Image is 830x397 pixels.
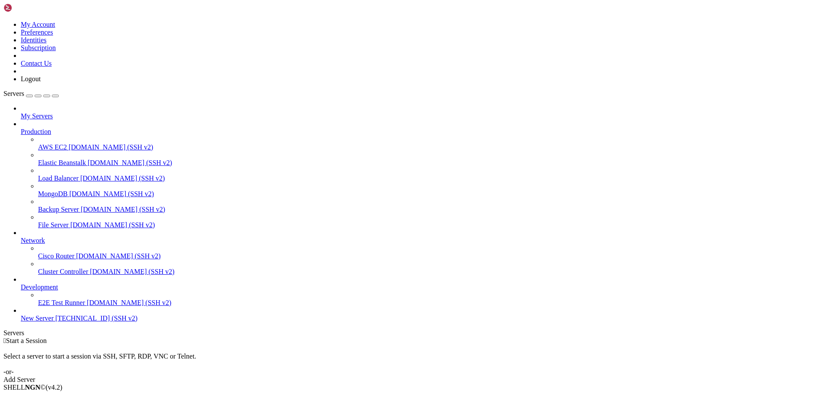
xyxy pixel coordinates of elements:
[69,190,154,197] span: [DOMAIN_NAME] (SSH v2)
[38,143,67,151] span: AWS EC2
[21,60,52,67] a: Contact Us
[38,167,827,182] li: Load Balancer [DOMAIN_NAME] (SSH v2)
[21,128,827,136] a: Production
[21,120,827,229] li: Production
[21,21,55,28] a: My Account
[3,384,62,391] span: SHELL ©
[81,206,166,213] span: [DOMAIN_NAME] (SSH v2)
[21,105,827,120] li: My Servers
[21,276,827,307] li: Development
[38,143,827,151] a: AWS EC2 [DOMAIN_NAME] (SSH v2)
[38,252,74,260] span: Cisco Router
[38,198,827,213] li: Backup Server [DOMAIN_NAME] (SSH v2)
[38,136,827,151] li: AWS EC2 [DOMAIN_NAME] (SSH v2)
[21,229,827,276] li: Network
[80,175,165,182] span: [DOMAIN_NAME] (SSH v2)
[21,112,827,120] a: My Servers
[38,175,827,182] a: Load Balancer [DOMAIN_NAME] (SSH v2)
[38,190,827,198] a: MongoDB [DOMAIN_NAME] (SSH v2)
[21,75,41,83] a: Logout
[3,329,827,337] div: Servers
[38,159,86,166] span: Elastic Beanstalk
[46,384,63,391] span: 4.2.0
[21,307,827,322] li: New Server [TECHNICAL_ID] (SSH v2)
[38,252,827,260] a: Cisco Router [DOMAIN_NAME] (SSH v2)
[3,337,6,344] span: 
[21,29,53,36] a: Preferences
[38,221,827,229] a: File Server [DOMAIN_NAME] (SSH v2)
[70,221,155,229] span: [DOMAIN_NAME] (SSH v2)
[38,175,79,182] span: Load Balancer
[21,112,53,120] span: My Servers
[38,299,827,307] a: E2E Test Runner [DOMAIN_NAME] (SSH v2)
[3,345,827,376] div: Select a server to start a session via SSH, SFTP, RDP, VNC or Telnet. -or-
[38,182,827,198] li: MongoDB [DOMAIN_NAME] (SSH v2)
[90,268,175,275] span: [DOMAIN_NAME] (SSH v2)
[87,299,172,306] span: [DOMAIN_NAME] (SSH v2)
[21,314,54,322] span: New Server
[21,36,47,44] a: Identities
[21,283,827,291] a: Development
[38,268,827,276] a: Cluster Controller [DOMAIN_NAME] (SSH v2)
[25,384,41,391] b: NGN
[3,3,53,12] img: Shellngn
[3,90,59,97] a: Servers
[38,268,88,275] span: Cluster Controller
[3,376,827,384] div: Add Server
[21,237,45,244] span: Network
[21,128,51,135] span: Production
[55,314,137,322] span: [TECHNICAL_ID] (SSH v2)
[38,291,827,307] li: E2E Test Runner [DOMAIN_NAME] (SSH v2)
[69,143,153,151] span: [DOMAIN_NAME] (SSH v2)
[38,151,827,167] li: Elastic Beanstalk [DOMAIN_NAME] (SSH v2)
[38,213,827,229] li: File Server [DOMAIN_NAME] (SSH v2)
[21,44,56,51] a: Subscription
[21,314,827,322] a: New Server [TECHNICAL_ID] (SSH v2)
[38,221,69,229] span: File Server
[38,190,67,197] span: MongoDB
[38,159,827,167] a: Elastic Beanstalk [DOMAIN_NAME] (SSH v2)
[3,90,24,97] span: Servers
[38,245,827,260] li: Cisco Router [DOMAIN_NAME] (SSH v2)
[88,159,172,166] span: [DOMAIN_NAME] (SSH v2)
[38,299,85,306] span: E2E Test Runner
[76,252,161,260] span: [DOMAIN_NAME] (SSH v2)
[21,237,827,245] a: Network
[38,206,827,213] a: Backup Server [DOMAIN_NAME] (SSH v2)
[38,206,79,213] span: Backup Server
[21,283,58,291] span: Development
[6,337,47,344] span: Start a Session
[38,260,827,276] li: Cluster Controller [DOMAIN_NAME] (SSH v2)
